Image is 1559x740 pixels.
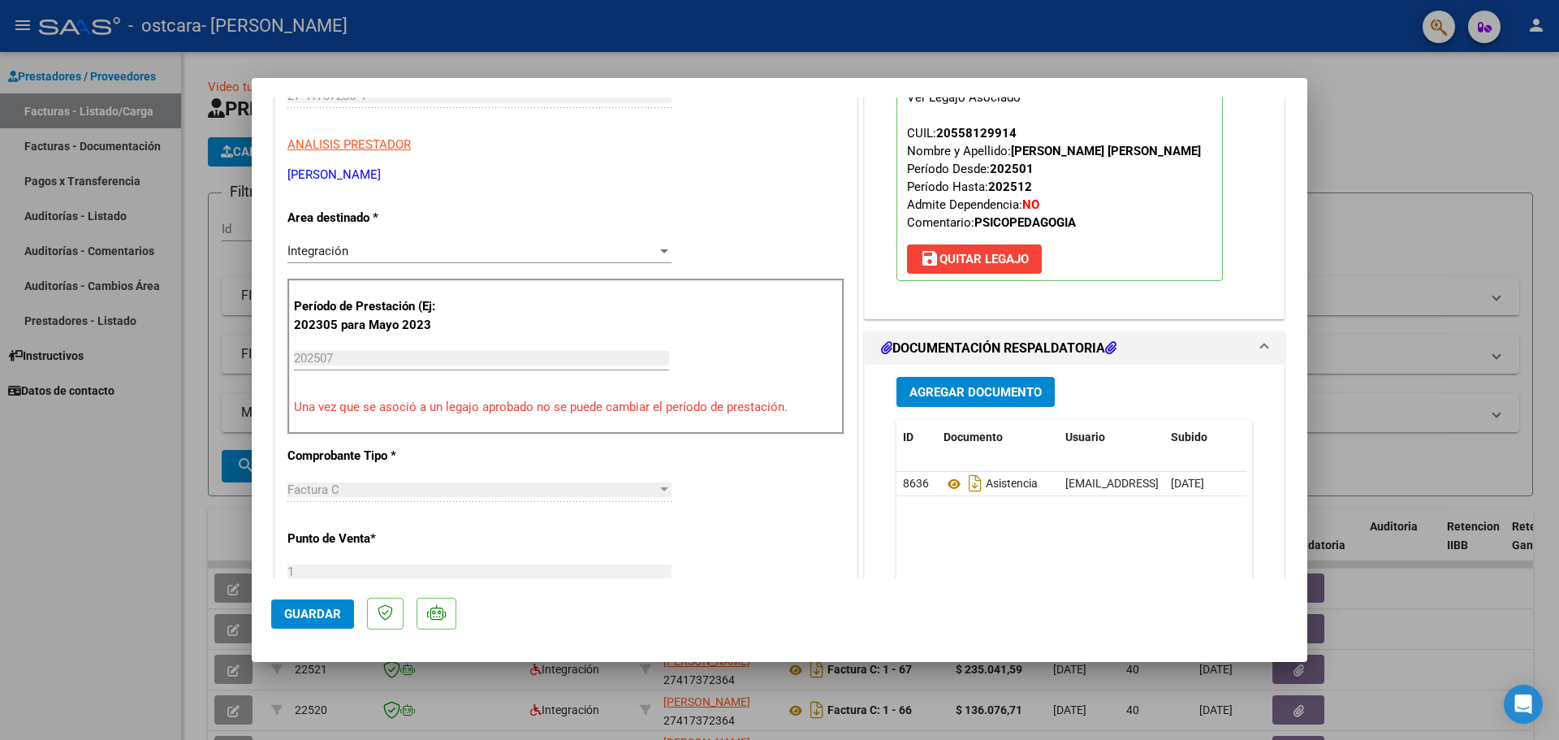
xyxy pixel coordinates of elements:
[294,297,457,334] p: Período de Prestación (Ej: 202305 para Mayo 2023
[990,162,1034,176] strong: 202501
[920,252,1029,266] span: Quitar Legajo
[944,478,1038,491] span: Asistencia
[287,530,455,548] p: Punto de Venta
[937,420,1059,455] datatable-header-cell: Documento
[907,245,1042,274] button: Quitar Legajo
[287,244,348,258] span: Integración
[287,447,455,465] p: Comprobante Tipo *
[287,483,339,497] span: Factura C
[865,365,1284,702] div: DOCUMENTACIÓN RESPALDATORIA
[965,470,986,496] i: Descargar documento
[1011,144,1201,158] strong: [PERSON_NAME] [PERSON_NAME]
[944,431,1003,444] span: Documento
[896,420,937,455] datatable-header-cell: ID
[907,89,1021,106] div: Ver Legajo Asociado
[294,398,838,417] p: Una vez que se asoció a un legajo aprobado no se puede cambiar el período de prestación.
[1171,477,1204,490] span: [DATE]
[1065,477,1341,490] span: [EMAIL_ADDRESS][DOMAIN_NAME] - [PERSON_NAME]
[881,339,1116,358] h1: DOCUMENTACIÓN RESPALDATORIA
[1022,197,1039,212] strong: NO
[903,477,929,490] span: 8636
[865,332,1284,365] mat-expansion-panel-header: DOCUMENTACIÓN RESPALDATORIA
[1504,685,1543,724] div: Open Intercom Messenger
[988,180,1032,194] strong: 202512
[1059,420,1164,455] datatable-header-cell: Usuario
[287,166,844,184] p: [PERSON_NAME]
[271,599,354,629] button: Guardar
[936,124,1017,142] div: 20558129914
[896,65,1223,281] p: Legajo preaprobado para Período de Prestación:
[287,137,411,152] span: ANALISIS PRESTADOR
[907,215,1076,230] span: Comentario:
[1246,420,1327,455] datatable-header-cell: Acción
[1065,431,1105,444] span: Usuario
[287,209,455,227] p: Area destinado *
[1164,420,1246,455] datatable-header-cell: Subido
[896,377,1055,407] button: Agregar Documento
[1171,431,1207,444] span: Subido
[284,607,341,621] span: Guardar
[920,249,939,268] mat-icon: save
[907,126,1201,230] span: CUIL: Nombre y Apellido: Período Desde: Período Hasta: Admite Dependencia:
[974,215,1076,230] strong: PSICOPEDAGOGIA
[909,385,1042,400] span: Agregar Documento
[903,431,913,444] span: ID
